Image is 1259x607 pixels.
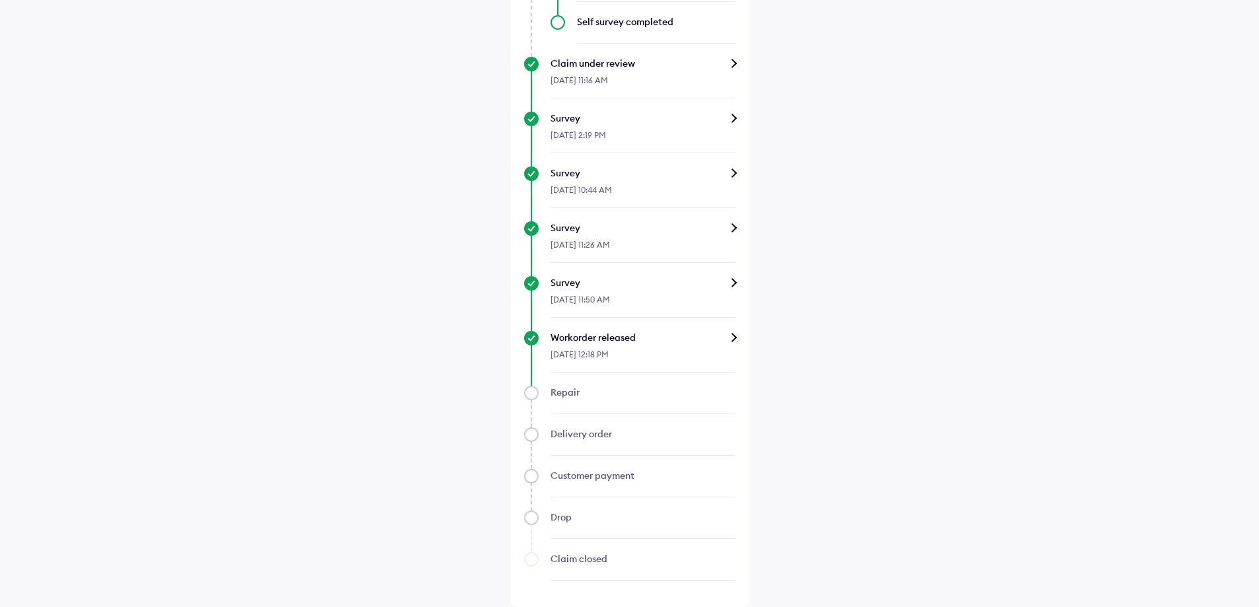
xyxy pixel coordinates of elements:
div: Claim under review [551,57,736,70]
div: Survey [551,166,736,180]
div: [DATE] 11:26 AM [551,234,736,263]
div: Repair [551,386,736,399]
div: Claim closed [551,552,736,565]
div: [DATE] 11:16 AM [551,70,736,98]
div: Delivery order [551,427,736,441]
div: [DATE] 10:44 AM [551,180,736,208]
div: [DATE] 2:19 PM [551,125,736,153]
div: Self survey completed [577,15,736,28]
div: Survey [551,276,736,289]
div: Workorder released [551,331,736,344]
div: [DATE] 11:50 AM [551,289,736,318]
div: Drop [551,511,736,524]
div: Survey [551,221,736,234]
div: Survey [551,112,736,125]
div: Customer payment [551,469,736,482]
div: [DATE] 12:18 PM [551,344,736,373]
